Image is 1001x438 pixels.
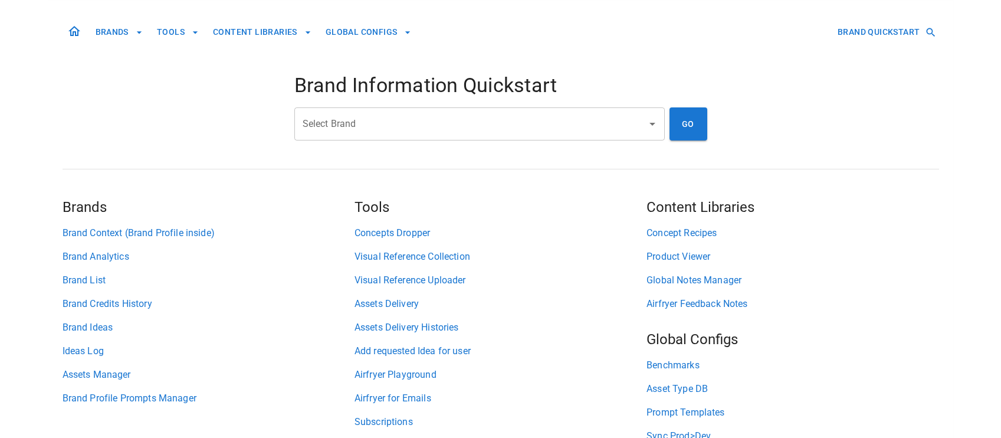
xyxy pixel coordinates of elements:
[355,391,646,406] a: Airfryer for Emails
[63,391,355,406] a: Brand Profile Prompts Manager
[646,198,938,217] h5: Content Libraries
[63,226,355,240] a: Brand Context (Brand Profile inside)
[646,250,938,264] a: Product Viewer
[208,21,316,43] button: CONTENT LIBRARIES
[63,297,355,311] a: Brand Credits History
[646,297,938,311] a: Airfryer Feedback Notes
[355,321,646,335] a: Assets Delivery Histories
[321,21,416,43] button: GLOBAL CONFIGS
[646,330,938,349] h5: Global Configs
[63,321,355,335] a: Brand Ideas
[355,368,646,382] a: Airfryer Playground
[355,250,646,264] a: Visual Reference Collection
[355,297,646,311] a: Assets Delivery
[63,273,355,287] a: Brand List
[294,73,707,98] h4: Brand Information Quickstart
[63,344,355,358] a: Ideas Log
[152,21,204,43] button: TOOLS
[355,415,646,429] a: Subscriptions
[833,21,938,43] button: BRAND QUICKSTART
[355,226,646,240] a: Concepts Dropper
[355,273,646,287] a: Visual Reference Uploader
[669,107,707,140] button: GO
[63,250,355,264] a: Brand Analytics
[355,198,646,217] h5: Tools
[644,116,661,132] button: Open
[646,273,938,287] a: Global Notes Manager
[646,358,938,372] a: Benchmarks
[63,198,355,217] h5: Brands
[646,382,938,396] a: Asset Type DB
[355,344,646,358] a: Add requested Idea for user
[646,406,938,420] a: Prompt Templates
[91,21,147,43] button: BRANDS
[63,368,355,382] a: Assets Manager
[646,226,938,240] a: Concept Recipes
